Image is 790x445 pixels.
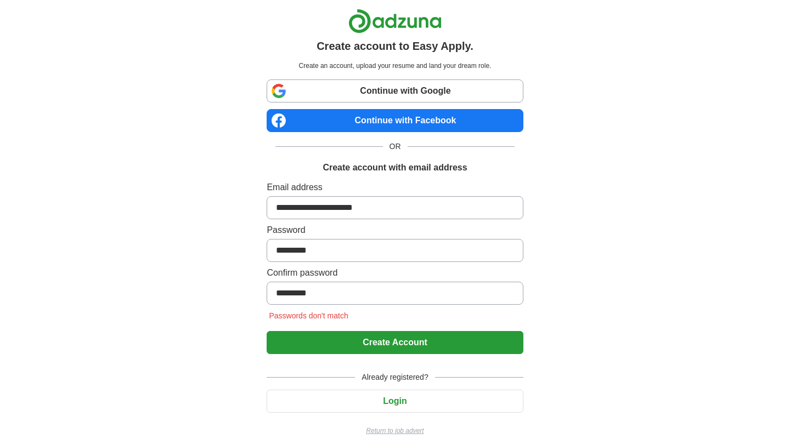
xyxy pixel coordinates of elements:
[267,426,523,436] a: Return to job advert
[267,390,523,413] button: Login
[323,161,467,174] h1: Create account with email address
[355,372,435,383] span: Already registered?
[267,331,523,354] button: Create Account
[267,79,523,102] a: Continue with Google
[267,396,523,406] a: Login
[267,109,523,132] a: Continue with Facebook
[383,141,408,152] span: OR
[348,9,442,33] img: Adzuna logo
[267,224,523,237] label: Password
[267,311,350,320] span: Passwords don't match
[267,181,523,194] label: Email address
[317,38,473,54] h1: Create account to Easy Apply.
[267,266,523,279] label: Confirm password
[269,61,521,71] p: Create an account, upload your resume and land your dream role.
